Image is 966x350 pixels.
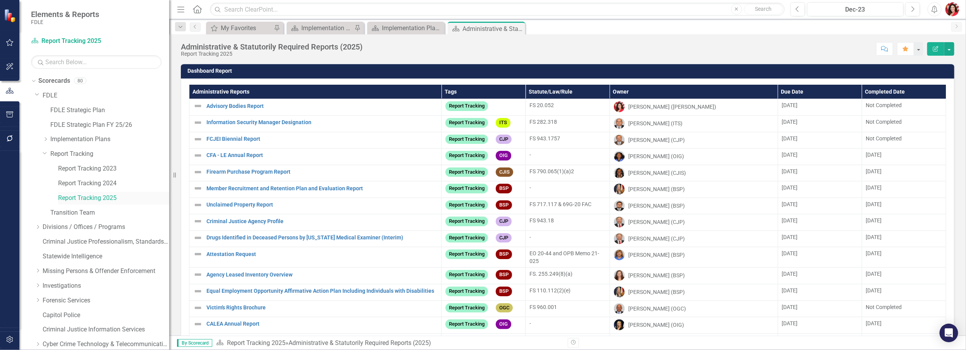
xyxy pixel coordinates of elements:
div: » [216,339,562,348]
td: Double-Click to Edit [526,198,610,214]
button: Search [744,4,783,15]
span: OIG [496,319,511,329]
a: Implementation Plans [50,135,169,144]
img: Caitlin Dawkins [945,2,959,16]
td: Double-Click to Edit [526,268,610,284]
td: Double-Click to Edit [610,181,778,198]
span: CJP [496,217,512,226]
span: Report Tracking [445,167,488,177]
img: Heather Pence [614,319,625,330]
div: [PERSON_NAME] (BSP) [629,185,685,193]
td: Double-Click to Edit [778,165,862,181]
img: Not Defined [193,135,203,144]
img: Julia Lycett [614,270,625,281]
td: Double-Click to Edit [610,230,778,247]
td: Double-Click to Edit [526,284,610,301]
img: Samantha Andrews [614,287,625,297]
span: [DATE] [866,217,882,224]
td: Double-Click to Edit [862,268,946,284]
td: Double-Click to Edit [610,149,778,165]
div: Open Intercom Messenger [940,324,958,342]
span: [DATE] [782,271,798,277]
div: Not Completed [866,135,942,142]
img: Not Defined [193,319,203,329]
td: Double-Click to Edit Right Click for Context Menu [189,214,442,231]
td: Double-Click to Edit [610,268,778,284]
span: Report Tracking [445,151,488,160]
span: Report Tracking [445,270,488,280]
span: BSP [496,200,512,210]
a: Criminal Justice Professionalism, Standards & Training Services [43,237,169,246]
td: Double-Click to Edit [862,317,946,334]
span: [DATE] [782,304,798,310]
td: Double-Click to Edit Right Click for Context Menu [189,181,442,198]
a: CFA - LE Annual Report [206,152,437,158]
div: Dec-23 [810,5,901,14]
img: Not Defined [193,101,203,111]
td: Double-Click to Edit [442,198,526,214]
td: Double-Click to Edit [862,198,946,214]
td: Double-Click to Edit [778,284,862,301]
img: Not Defined [193,270,203,279]
img: Lucy Saunders [614,167,625,178]
td: Double-Click to Edit Right Click for Context Menu [189,268,442,284]
td: Double-Click to Edit [526,181,610,198]
span: Report Tracking [445,184,488,193]
span: [DATE] [782,184,798,191]
td: Double-Click to Edit Right Click for Context Menu [189,132,442,149]
img: Not Defined [193,184,203,193]
td: Double-Click to Edit [610,247,778,268]
span: [DATE] [782,152,798,158]
a: Victim's Rights Brochure [206,305,437,311]
span: OGC [496,303,513,313]
td: Double-Click to Edit [778,198,862,214]
span: Report Tracking [445,303,488,313]
td: Double-Click to Edit [778,317,862,334]
a: Criminal Justice Information Services [43,325,169,334]
span: [DATE] [782,287,798,294]
a: FCJEI Biennial Report [206,136,437,142]
td: Double-Click to Edit [442,115,526,132]
a: Report Tracking 2025 [31,37,128,46]
span: CJIS [496,167,513,177]
div: Administrative & Statutorily Required Reports (2025) [181,43,363,51]
img: Lourdes Howell-Thomas [614,151,625,162]
a: Attestation Request [206,251,437,257]
img: Not Defined [193,118,203,127]
a: Agency Leased Inventory Overview [206,272,437,278]
img: Sharon Wester [614,249,625,260]
span: - [529,320,531,326]
span: [DATE] [782,217,798,224]
td: Double-Click to Edit [862,214,946,231]
a: FDLE Strategic Plan [50,106,169,115]
span: Report Tracking [445,233,488,243]
img: Caitlin Dawkins [614,101,625,112]
span: [DATE] [866,152,882,158]
span: FS 943.18 [529,217,554,224]
span: BSP [496,270,512,280]
td: Double-Click to Edit [610,284,778,301]
td: Double-Click to Edit Right Click for Context Menu [189,300,442,317]
td: Double-Click to Edit [778,181,862,198]
td: Double-Click to Edit [442,230,526,247]
span: [DATE] [866,271,882,277]
a: CALEA Annual Report [206,321,437,327]
span: [DATE] [782,250,798,256]
span: Report Tracking [445,249,488,259]
span: Report Tracking [445,101,488,111]
td: Double-Click to Edit [862,181,946,198]
td: Double-Click to Edit [526,214,610,231]
span: FS 943.1757 [529,135,560,142]
img: Samantha Andrews [614,184,625,195]
span: - [529,234,531,240]
span: [DATE] [782,102,798,108]
span: EO 20-44 and OPB Memo 21-025 [529,250,599,264]
a: Member Recruitment and Retention Plan and Evaluation Report [206,186,437,191]
span: [DATE] [866,250,882,256]
a: Implementation Plan FY25/26 [289,23,352,33]
div: [PERSON_NAME] (CJP) [629,136,685,144]
td: Double-Click to Edit [442,268,526,284]
a: Missing Persons & Offender Enforcement [43,267,169,276]
a: Scorecards [38,77,70,85]
span: BSP [496,249,512,259]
